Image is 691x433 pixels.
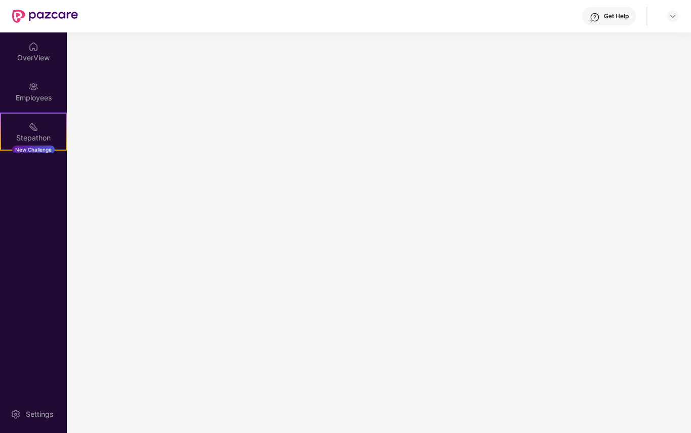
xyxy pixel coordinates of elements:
div: Stepathon [1,133,66,143]
img: svg+xml;base64,PHN2ZyBpZD0iSGVscC0zMngzMiIgeG1sbnM9Imh0dHA6Ly93d3cudzMub3JnLzIwMDAvc3ZnIiB3aWR0aD... [590,12,600,22]
img: New Pazcare Logo [12,10,78,23]
img: svg+xml;base64,PHN2ZyBpZD0iSG9tZSIgeG1sbnM9Imh0dHA6Ly93d3cudzMub3JnLzIwMDAvc3ZnIiB3aWR0aD0iMjAiIG... [28,42,39,52]
div: New Challenge [12,146,55,154]
img: svg+xml;base64,PHN2ZyBpZD0iRW1wbG95ZWVzIiB4bWxucz0iaHR0cDovL3d3dy53My5vcmcvMjAwMC9zdmciIHdpZHRoPS... [28,82,39,92]
img: svg+xml;base64,PHN2ZyBpZD0iU2V0dGluZy0yMHgyMCIgeG1sbnM9Imh0dHA6Ly93d3cudzMub3JnLzIwMDAvc3ZnIiB3aW... [11,409,21,419]
img: svg+xml;base64,PHN2ZyBpZD0iRHJvcGRvd24tMzJ4MzIiIHhtbG5zPSJodHRwOi8vd3d3LnczLm9yZy8yMDAwL3N2ZyIgd2... [669,12,677,20]
div: Settings [23,409,56,419]
div: Get Help [604,12,629,20]
img: svg+xml;base64,PHN2ZyB4bWxucz0iaHR0cDovL3d3dy53My5vcmcvMjAwMC9zdmciIHdpZHRoPSIyMSIgaGVpZ2h0PSIyMC... [28,122,39,132]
